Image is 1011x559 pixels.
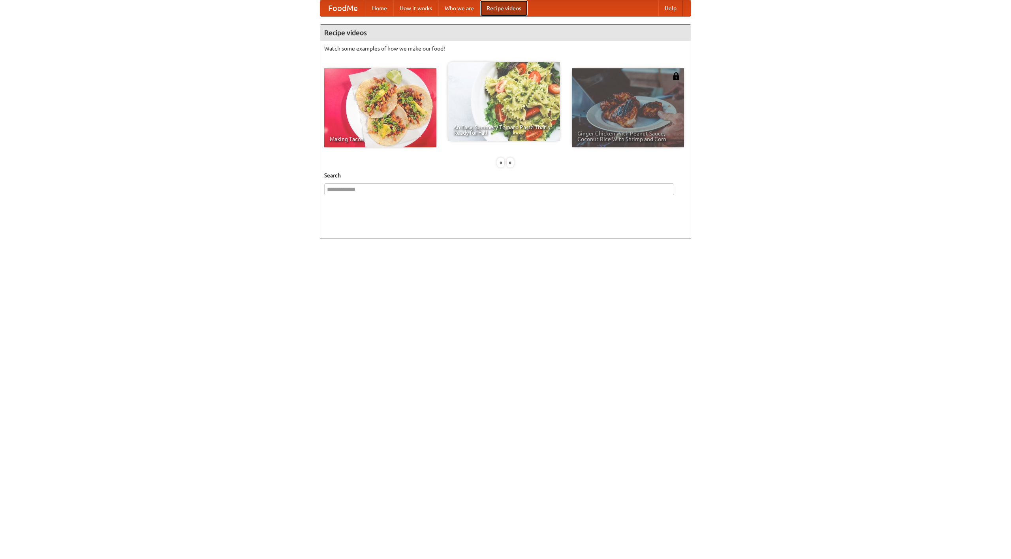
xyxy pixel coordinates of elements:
a: Recipe videos [480,0,528,16]
div: » [507,158,514,168]
img: 483408.png [672,72,680,80]
a: An Easy, Summery Tomato Pasta That's Ready for Fall [448,62,560,141]
a: Help [658,0,683,16]
p: Watch some examples of how we make our food! [324,45,687,53]
div: « [497,158,504,168]
a: Home [366,0,393,16]
a: FoodMe [320,0,366,16]
span: Making Tacos [330,136,431,142]
h4: Recipe videos [320,25,691,41]
h5: Search [324,171,687,179]
span: An Easy, Summery Tomato Pasta That's Ready for Fall [453,124,554,136]
a: Making Tacos [324,68,436,147]
a: How it works [393,0,438,16]
a: Who we are [438,0,480,16]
